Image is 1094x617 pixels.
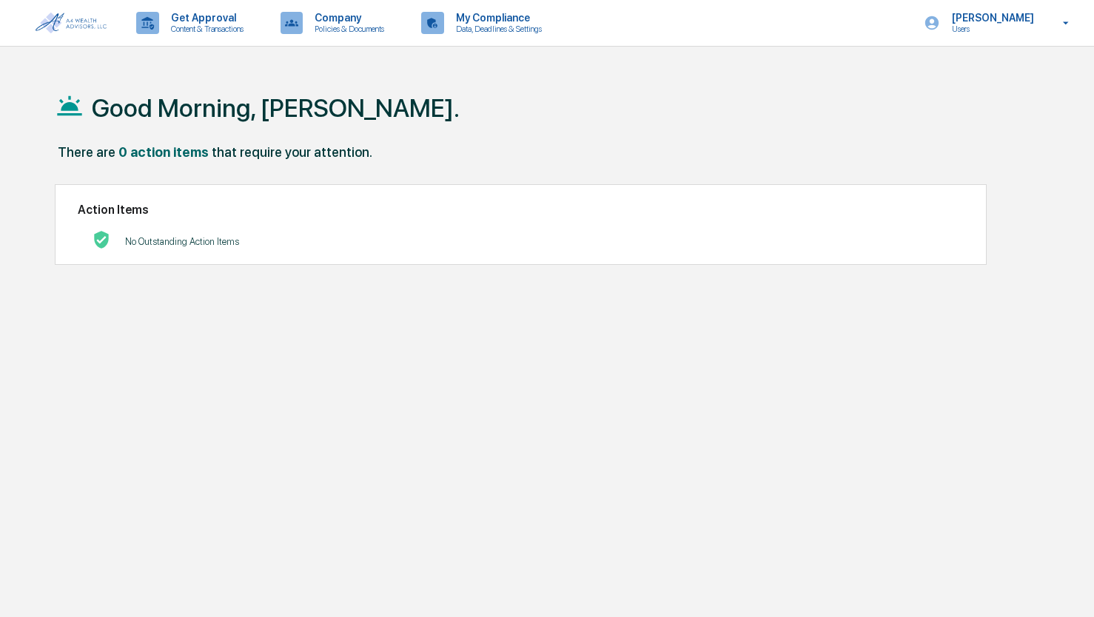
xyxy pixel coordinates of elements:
img: logo [36,13,107,33]
p: My Compliance [444,12,549,24]
h1: Good Morning, [PERSON_NAME]. [92,93,460,123]
p: Policies & Documents [303,24,392,34]
p: Users [940,24,1041,34]
p: Company [303,12,392,24]
p: [PERSON_NAME] [940,12,1041,24]
p: No Outstanding Action Items [125,236,239,247]
div: that require your attention. [212,144,372,160]
h2: Action Items [78,203,964,217]
p: Content & Transactions [159,24,251,34]
p: Get Approval [159,12,251,24]
p: Data, Deadlines & Settings [444,24,549,34]
div: There are [58,144,115,160]
div: 0 action items [118,144,209,160]
img: No Actions logo [93,231,110,249]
